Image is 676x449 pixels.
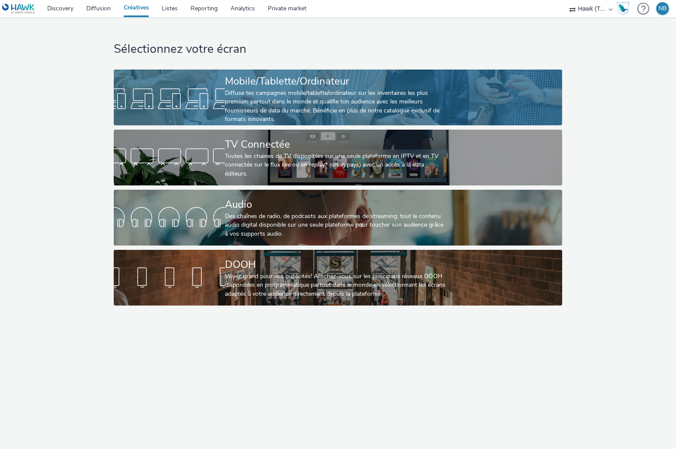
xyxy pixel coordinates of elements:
[225,197,448,212] div: Audio
[114,70,562,125] a: Mobile/Tablette/OrdinateurDiffuse tes campagnes mobile/tablette/ordinateur sur les inventaires le...
[225,137,448,152] div: TV Connectée
[659,2,667,15] div: NB
[225,89,448,124] div: Diffuse tes campagnes mobile/tablette/ordinateur sur les inventaires les plus premium partout dan...
[225,212,448,238] div: Des chaînes de radio, de podcasts aux plateformes de streaming: tout le contenu audio digital dis...
[617,2,633,15] a: Hawk Academy
[114,41,562,58] h1: Sélectionnez votre écran
[225,152,448,178] div: Toutes les chaines de TV disponibles sur une seule plateforme en IPTV et en TV connectée sur le f...
[114,250,562,306] a: DOOHVoyez grand pour vos publicités! Affichez-vous sur les principaux réseaux DOOH disponibles en...
[225,272,448,298] div: Voyez grand pour vos publicités! Affichez-vous sur les principaux réseaux DOOH disponibles en pro...
[114,130,562,185] a: TV ConnectéeToutes les chaines de TV disponibles sur une seule plateforme en IPTV et en TV connec...
[617,2,630,15] img: Hawk Academy
[114,190,562,246] a: AudioDes chaînes de radio, de podcasts aux plateformes de streaming: tout le contenu audio digita...
[225,74,448,89] div: Mobile/Tablette/Ordinateur
[225,257,448,272] div: DOOH
[2,3,35,14] img: undefined Logo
